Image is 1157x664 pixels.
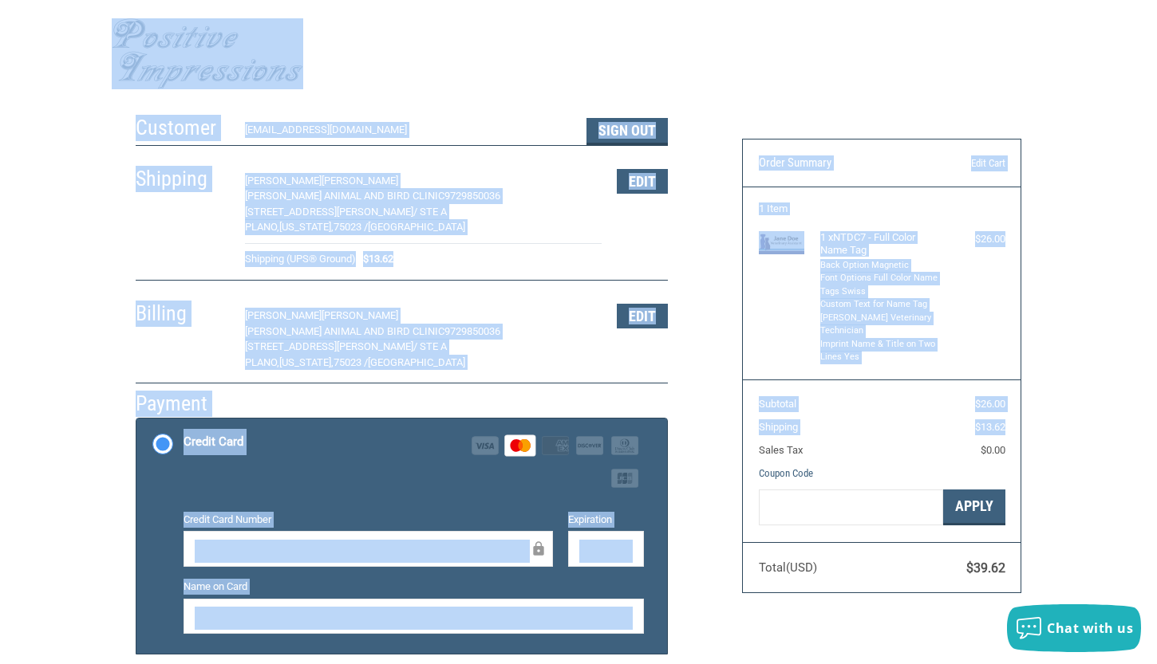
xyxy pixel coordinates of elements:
button: Sign Out [586,118,668,145]
span: 75023 / [334,221,368,233]
button: Edit [617,169,668,194]
span: / STE A [413,340,447,352]
span: Sales Tax [759,444,803,456]
button: Apply [943,489,1005,525]
span: [US_STATE], [279,221,334,233]
span: Subtotal [759,398,796,410]
span: $13.62 [356,251,394,267]
span: [GEOGRAPHIC_DATA] [368,221,465,233]
span: PLANO, [245,356,279,368]
span: $13.62 [975,421,1005,433]
label: Credit Card Number [184,512,553,528]
input: Gift Certificate or Coupon Code [759,489,943,525]
h2: Customer [136,115,229,141]
h3: Order Summary [759,155,926,171]
span: [US_STATE], [279,356,334,368]
span: Total (USD) [759,560,817,575]
li: Font Options Full Color Name Tags Swiss [820,272,940,298]
span: / STE A [413,206,447,218]
h3: 1 Item [759,202,1005,215]
span: $39.62 [966,560,1005,576]
span: 9729850036 [444,190,500,202]
div: $26.00 [943,231,1005,247]
span: PLANO, [245,221,279,233]
span: 9729850036 [444,325,500,337]
a: Edit Cart [926,155,1005,171]
span: [PERSON_NAME] ANIMAL AND BIRD CLINIC [245,190,444,202]
div: [EMAIL_ADDRESS][DOMAIN_NAME] [245,122,571,145]
span: [STREET_ADDRESS][PERSON_NAME] [245,206,413,218]
span: [PERSON_NAME] [245,175,322,187]
span: [GEOGRAPHIC_DATA] [368,356,465,368]
span: Chat with us [1047,619,1133,637]
li: Imprint Name & Title on Two Lines Yes [820,338,940,364]
li: Back Option Magnetic [820,259,940,273]
h2: Payment [136,391,229,417]
label: Expiration [568,512,644,528]
span: $0.00 [981,444,1005,456]
span: [PERSON_NAME] [322,309,398,321]
div: Credit Card [184,429,243,455]
h4: 1 x NTDC7 - Full Color Name Tag [820,231,940,257]
h2: Billing [136,301,229,327]
span: 75023 / [334,356,368,368]
span: [PERSON_NAME] [322,175,398,187]
button: Chat with us [1007,604,1141,652]
span: [PERSON_NAME] [245,309,322,321]
h2: Shipping [136,166,229,192]
span: Shipping (UPS® Ground) [245,251,356,267]
button: Edit [617,304,668,328]
span: $26.00 [975,398,1005,410]
a: Coupon Code [759,467,813,479]
span: [PERSON_NAME] ANIMAL AND BIRD CLINIC [245,325,444,337]
li: Custom Text for Name Tag [PERSON_NAME] Veterinary Technician [820,298,940,338]
span: [STREET_ADDRESS][PERSON_NAME] [245,340,413,352]
span: Shipping [759,421,798,433]
img: Positive Impressions [112,18,303,89]
label: Name on Card [184,579,644,595]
